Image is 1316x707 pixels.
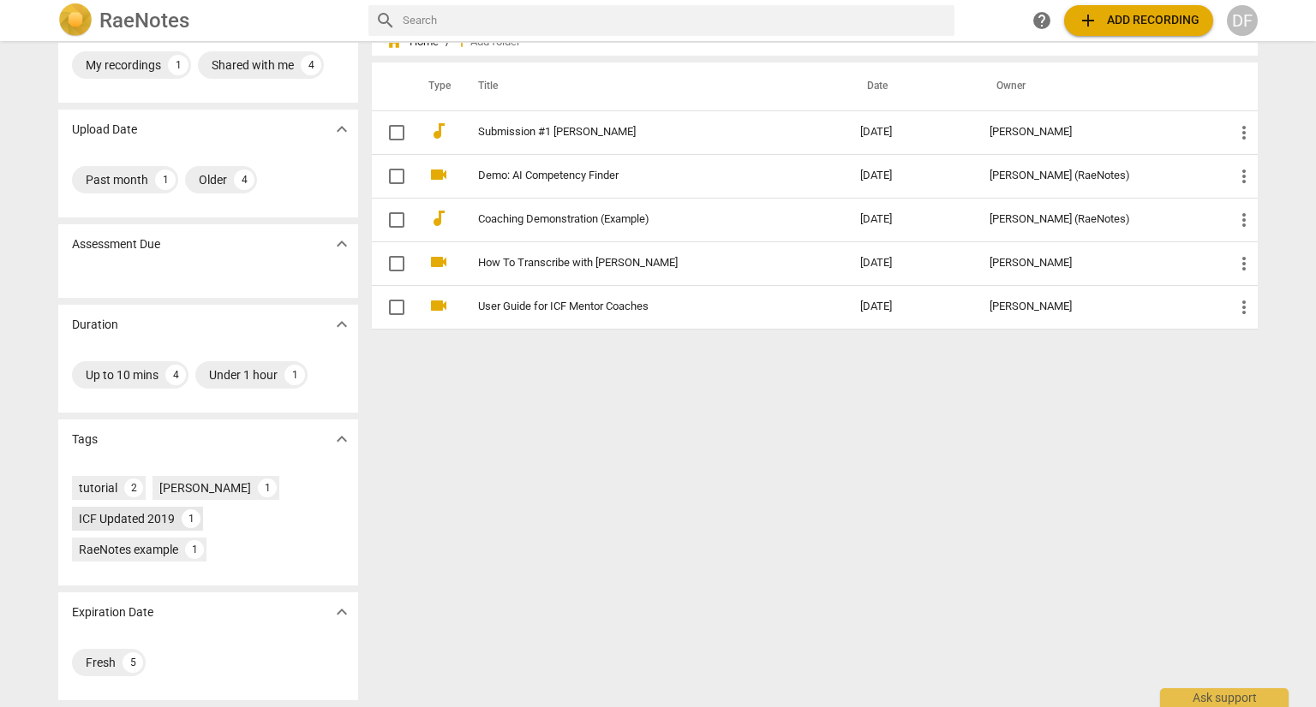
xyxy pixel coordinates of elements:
div: Shared with me [212,56,294,74]
span: Add recording [1078,10,1199,31]
div: 2 [124,478,143,497]
h2: RaeNotes [99,9,189,33]
button: Show more [329,599,355,625]
div: [PERSON_NAME] [990,257,1206,270]
span: more_vert [1234,122,1254,143]
a: Help [1026,5,1057,36]
th: Owner [976,62,1220,110]
div: 4 [301,55,321,75]
a: Demo: AI Competency Finder [478,169,799,182]
button: Show more [329,231,355,257]
td: [DATE] [846,198,976,241]
div: Under 1 hour [209,366,278,383]
span: expand_more [332,602,352,622]
a: How To Transcribe with [PERSON_NAME] [478,257,799,270]
div: 1 [284,365,305,385]
div: 1 [155,169,176,190]
a: LogoRaeNotes [58,3,355,38]
td: [DATE] [846,110,976,154]
td: [DATE] [846,241,976,285]
th: Title [458,62,846,110]
button: Show more [329,426,355,452]
span: expand_more [332,234,352,254]
img: Logo [58,3,93,38]
p: Expiration Date [72,603,153,621]
div: Past month [86,171,148,188]
span: videocam [428,295,449,316]
span: audiotrack [428,121,449,141]
div: Older [199,171,227,188]
span: videocam [428,164,449,185]
th: Type [415,62,458,110]
span: more_vert [1234,210,1254,230]
div: Fresh [86,654,116,671]
div: [PERSON_NAME] [990,126,1206,139]
a: Submission #1 [PERSON_NAME] [478,126,799,139]
button: DF [1227,5,1258,36]
div: Ask support [1160,688,1289,707]
span: expand_more [332,429,352,449]
td: [DATE] [846,285,976,329]
div: [PERSON_NAME] (RaeNotes) [990,169,1206,182]
a: Coaching Demonstration (Example) [478,213,799,226]
div: [PERSON_NAME] [159,479,251,496]
div: tutorial [79,479,117,496]
div: Up to 10 mins [86,366,159,383]
span: more_vert [1234,166,1254,187]
span: add [1078,10,1098,31]
div: 4 [234,169,254,190]
a: User Guide for ICF Mentor Coaches [478,300,799,313]
p: Duration [72,316,118,334]
div: 1 [182,509,200,528]
button: Show more [329,312,355,337]
td: [DATE] [846,154,976,198]
div: 1 [168,55,188,75]
div: 4 [165,365,186,385]
div: 1 [185,540,204,559]
button: Upload [1064,5,1213,36]
th: Date [846,62,976,110]
div: [PERSON_NAME] (RaeNotes) [990,213,1206,226]
span: videocam [428,252,449,272]
div: ICF Updated 2019 [79,510,175,527]
p: Upload Date [72,121,137,139]
p: Assessment Due [72,235,160,253]
span: expand_more [332,119,352,140]
div: 5 [123,652,143,673]
p: Tags [72,431,98,449]
div: [PERSON_NAME] [990,300,1206,313]
span: expand_more [332,314,352,335]
span: more_vert [1234,297,1254,318]
div: RaeNotes example [79,541,178,558]
div: My recordings [86,56,161,74]
input: Search [403,7,948,34]
div: 1 [258,478,277,497]
span: search [375,10,396,31]
span: more_vert [1234,253,1254,274]
span: help [1032,10,1052,31]
span: audiotrack [428,208,449,229]
button: Show more [329,116,355,142]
